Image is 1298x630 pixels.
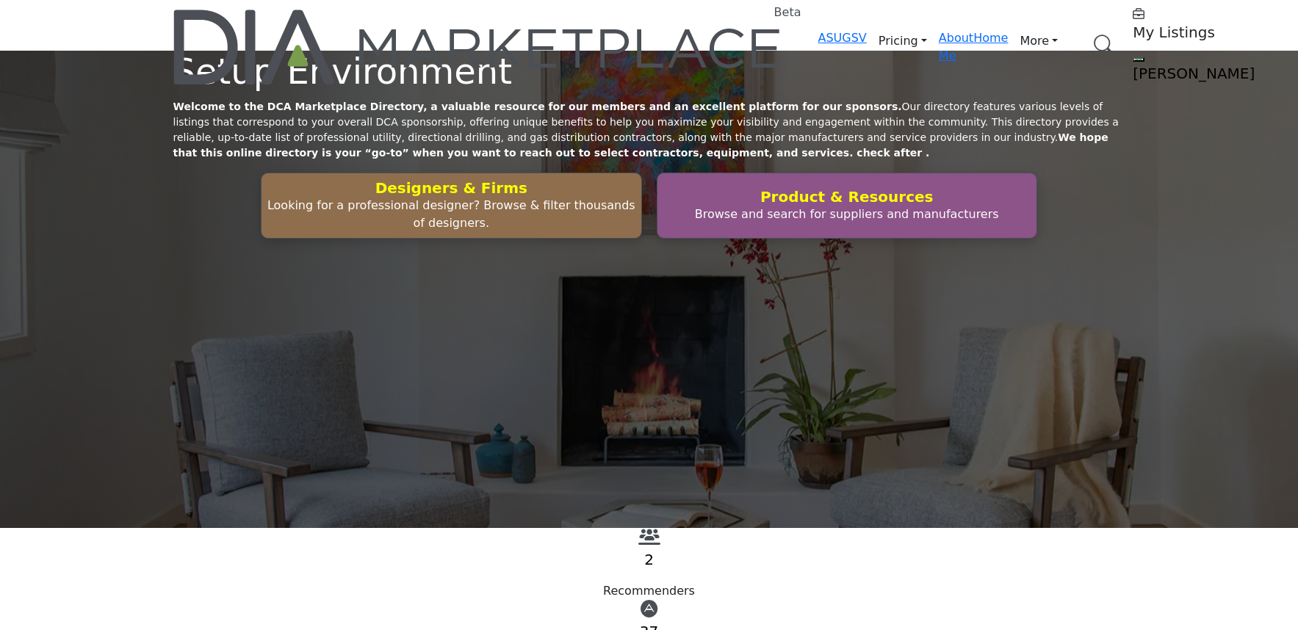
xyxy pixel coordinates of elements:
a: Pricing [867,29,939,53]
a: More [1008,29,1070,53]
a: View Recommenders [638,532,660,546]
strong: We hope that this online directory is your “go-to” when you want to reach out to select contracto... [173,131,1108,159]
div: Recommenders [173,582,1125,600]
button: Product & Resources Browse and search for suppliers and manufacturers [657,173,1037,239]
h2: Designers & Firms [266,179,636,197]
a: About Me [939,31,973,62]
p: Our directory features various levels of listings that correspond to your overall DCA sponsorship... [173,99,1125,161]
strong: Welcome to the DCA Marketplace Directory, a valuable resource for our members and an excellent pl... [173,101,902,112]
h6: Beta [774,5,801,19]
h2: Product & Resources [662,188,1032,206]
a: ASUGSV [818,31,867,45]
button: Show hide supplier dropdown [1133,57,1144,62]
a: 2 [644,551,654,568]
a: Home [973,31,1008,45]
a: Beta [173,10,783,84]
p: Browse and search for suppliers and manufacturers [662,206,1032,223]
p: Looking for a professional designer? Browse & filter thousands of designers. [266,197,636,232]
button: Designers & Firms Looking for a professional designer? Browse & filter thousands of designers. [261,173,641,239]
a: Search [1078,26,1124,65]
img: Site Logo [173,10,783,84]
